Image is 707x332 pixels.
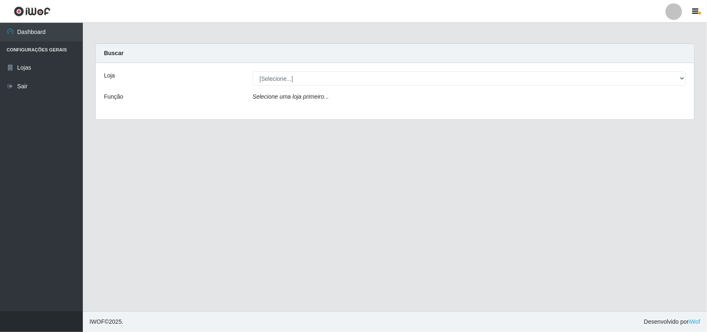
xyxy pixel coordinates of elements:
[644,317,700,326] span: Desenvolvido por
[253,93,329,100] i: Selecione uma loja primeiro...
[89,317,123,326] span: © 2025 .
[14,6,51,17] img: CoreUI Logo
[104,50,123,56] strong: Buscar
[104,71,115,80] label: Loja
[89,318,105,325] span: IWOF
[689,318,700,325] a: iWof
[104,92,123,101] label: Função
